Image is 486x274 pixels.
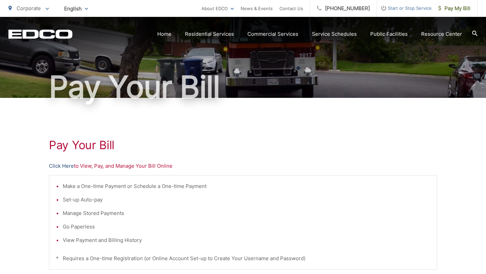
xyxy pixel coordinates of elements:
[63,209,430,217] li: Manage Stored Payments
[247,30,298,38] a: Commercial Services
[421,30,462,38] a: Resource Center
[8,70,478,104] h1: Pay Your Bill
[49,162,437,170] p: to View, Pay, and Manage Your Bill Online
[63,182,430,190] li: Make a One-time Payment or Schedule a One-time Payment
[63,236,430,244] li: View Payment and Billing History
[312,30,357,38] a: Service Schedules
[185,30,234,38] a: Residential Services
[157,30,171,38] a: Home
[63,223,430,231] li: Go Paperless
[370,30,408,38] a: Public Facilities
[438,4,470,12] span: Pay My Bill
[49,162,74,170] a: Click Here
[63,196,430,204] li: Set-up Auto-pay
[56,254,430,263] p: * Requires a One-time Registration (or Online Account Set-up to Create Your Username and Password)
[49,138,437,152] h1: Pay Your Bill
[201,4,234,12] a: About EDCO
[241,4,273,12] a: News & Events
[8,29,73,39] a: EDCD logo. Return to the homepage.
[17,5,41,11] span: Corporate
[59,3,93,15] span: English
[279,4,303,12] a: Contact Us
